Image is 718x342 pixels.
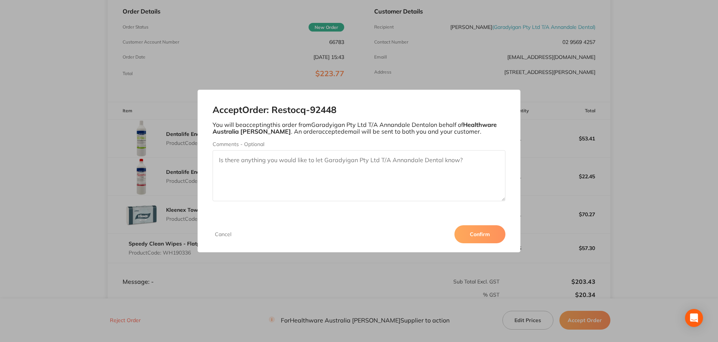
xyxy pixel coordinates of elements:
button: Confirm [454,225,505,243]
button: Cancel [213,231,234,238]
label: Comments - Optional [213,141,506,147]
h2: Accept Order: Restocq- 92448 [213,105,506,115]
b: Healthware Australia [PERSON_NAME] [213,121,497,135]
p: You will be accepting this order from Garadyigan Pty Ltd T/A Annandale Dental on behalf of . An o... [213,121,506,135]
div: Open Intercom Messenger [685,309,703,327]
